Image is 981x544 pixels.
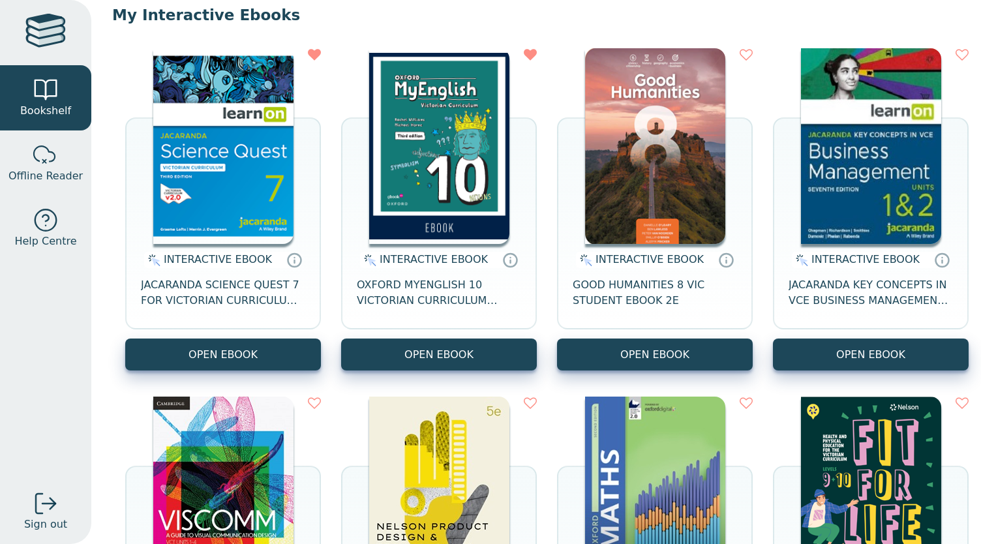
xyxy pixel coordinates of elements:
img: 69604e5f-a69b-48da-b4d4-9a9e53ef5777.png [153,48,294,244]
p: My Interactive Ebooks [112,5,960,25]
a: Interactive eBooks are accessed online via the publisher’s portal. They contain interactive resou... [934,252,950,267]
span: JACARANDA SCIENCE QUEST 7 FOR VICTORIAN CURRICULUM LEARNON 3E [141,277,305,309]
span: GOOD HUMANITIES 8 VIC STUDENT EBOOK 2E [573,277,737,309]
button: OPEN EBOOK [773,339,969,370]
img: interactive.svg [144,252,160,268]
button: OPEN EBOOK [125,339,321,370]
img: 1698cc0b-ff2c-4892-bd6f-bed40a69268b.jpg [369,48,509,244]
span: Help Centre [14,234,76,249]
button: OPEN EBOOK [341,339,537,370]
img: interactive.svg [360,252,376,268]
img: interactive.svg [792,252,808,268]
button: OPEN EBOOK [557,339,753,370]
span: Sign out [24,517,67,532]
span: JACARANDA KEY CONCEPTS IN VCE BUSINESS MANAGEMENT UNITS 1&2 7E LEARNON [789,277,953,309]
a: Interactive eBooks are accessed online via the publisher’s portal. They contain interactive resou... [286,252,302,267]
img: interactive.svg [576,252,592,268]
a: Interactive eBooks are accessed online via the publisher’s portal. They contain interactive resou... [502,252,518,267]
span: INTERACTIVE EBOOK [811,253,920,265]
a: Interactive eBooks are accessed online via the publisher’s portal. They contain interactive resou... [718,252,734,267]
span: INTERACTIVE EBOOK [380,253,488,265]
span: INTERACTIVE EBOOK [164,253,272,265]
span: OXFORD MYENGLISH 10 VICTORIAN CURRICULUM OBOOK PRO 3E [357,277,521,309]
span: Bookshelf [20,103,71,119]
span: Offline Reader [8,168,83,184]
img: aa1075ff-0d2d-4af8-9c79-c4cd1bc6a19c.png [585,48,725,244]
img: 6de7bc63-ffc5-4812-8446-4e17a3e5be0d.jpg [801,48,941,244]
span: INTERACTIVE EBOOK [596,253,704,265]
